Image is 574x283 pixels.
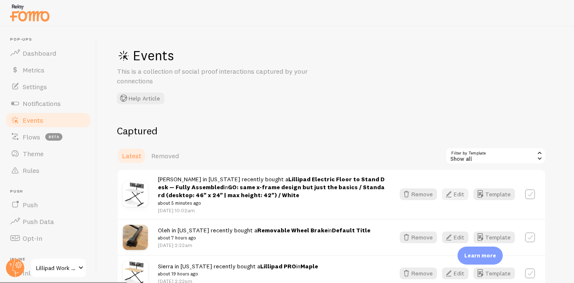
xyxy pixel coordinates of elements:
a: Edit [442,188,473,200]
a: Lillipad PRO [260,262,296,270]
button: Template [473,232,515,243]
button: Remove [400,232,437,243]
button: Edit [442,188,468,200]
span: Theme [23,149,44,158]
a: Removable Wheel Brake [257,226,328,234]
span: Flows [23,133,40,141]
a: Theme [5,145,91,162]
button: Remove [400,268,437,279]
span: Removed [151,152,179,160]
a: Events [5,112,91,129]
a: Opt-In [5,230,91,247]
h1: Events [117,47,368,64]
strong: Default Title [332,226,370,234]
p: Learn more [464,252,496,260]
a: Rules [5,162,91,179]
button: Help Article [117,93,164,104]
button: Template [473,268,515,279]
span: Notifications [23,99,61,108]
button: Template [473,188,515,200]
a: Removed [146,147,184,164]
span: Push Data [23,217,54,226]
span: Push [23,201,38,209]
span: Oleh in [US_STATE] recently bought a in [158,226,370,242]
span: Lillipad Work Solutions [36,263,76,273]
p: This is a collection of social proof interactions captured by your connections [117,67,318,86]
a: Push [5,196,91,213]
div: Learn more [458,247,503,265]
p: [DATE] 10:02am [158,207,385,214]
img: fomo-relay-logo-orange.svg [9,2,51,23]
button: Edit [442,268,468,279]
a: Push Data [5,213,91,230]
span: Sierra in [US_STATE] recently bought a in [158,262,318,278]
button: Remove [400,188,437,200]
span: [PERSON_NAME] in [US_STATE] recently bought a in [158,175,385,207]
a: Edit [442,232,473,243]
img: Lillipad42White1.jpg [123,182,148,207]
span: Latest [122,152,141,160]
a: Dashboard [5,45,91,62]
p: [DATE] 2:22am [158,242,370,249]
strong: GO: same x-frame design but just the basics / Standard (desktop: 46" x 24" | max height: 42") / W... [158,183,385,199]
span: Rules [23,166,39,175]
a: Metrics [5,62,91,78]
span: Metrics [23,66,44,74]
span: Settings [23,82,47,91]
a: Settings [5,78,91,95]
span: Opt-In [23,234,42,242]
span: Push [10,189,91,194]
a: Notifications [5,95,91,112]
span: beta [45,133,62,141]
a: Lillipad Electric Floor to Stand Desk — Fully Assembled [158,175,385,191]
small: about 5 minutes ago [158,199,385,207]
span: Dashboard [23,49,56,57]
span: Inline [10,257,91,262]
button: Edit [442,232,468,243]
span: Pop-ups [10,37,91,42]
a: Latest [117,147,146,164]
div: Show all [445,147,546,164]
strong: Maple [300,262,318,270]
h2: Captured [117,124,546,137]
span: Events [23,116,43,124]
img: lillipad_wheel_brake_small.jpg [123,225,148,250]
a: Lillipad Work Solutions [30,258,87,278]
small: about 7 hours ago [158,234,370,242]
a: Edit [442,268,473,279]
a: Flows beta [5,129,91,145]
small: about 19 hours ago [158,270,318,278]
